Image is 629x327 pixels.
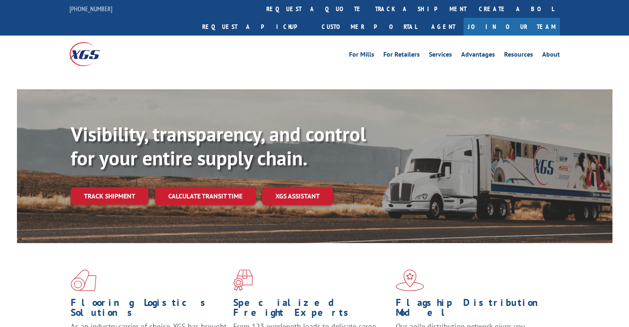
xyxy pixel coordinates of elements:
a: Services [429,51,452,60]
h1: Flagship Distribution Model [396,298,552,322]
a: XGS ASSISTANT [262,187,333,205]
h1: Specialized Freight Experts [233,298,390,322]
a: Customer Portal [316,18,423,36]
a: Advantages [461,51,495,60]
img: xgs-icon-flagship-distribution-model-red [396,270,424,291]
a: About [542,51,560,60]
a: Track shipment [71,187,148,205]
a: For Retailers [383,51,420,60]
a: Join Our Team [464,18,560,36]
a: Calculate transit time [155,187,256,205]
a: [PHONE_NUMBER] [69,5,112,13]
img: xgs-icon-focused-on-flooring-red [233,270,253,291]
a: For Mills [349,51,374,60]
a: Agent [423,18,464,36]
a: Request a pickup [196,18,316,36]
img: xgs-icon-total-supply-chain-intelligence-red [71,270,96,291]
h1: Flooring Logistics Solutions [71,298,227,322]
b: Visibility, transparency, and control for your entire supply chain. [71,121,366,171]
a: Resources [504,51,533,60]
